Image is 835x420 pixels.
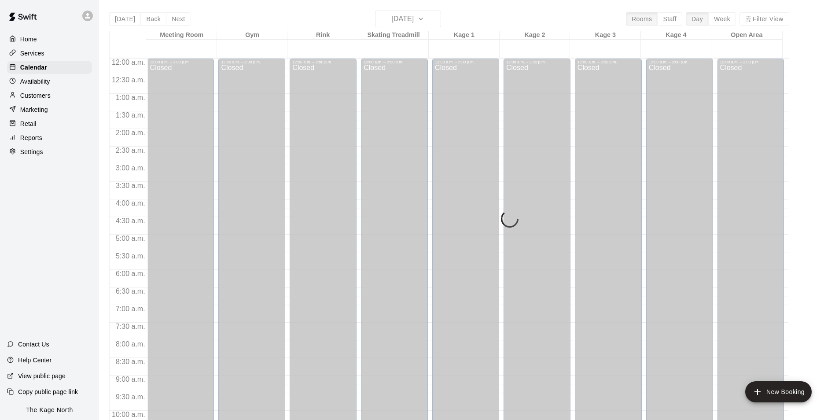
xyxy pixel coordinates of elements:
a: Customers [7,89,92,102]
span: 3:30 a.m. [114,182,147,189]
p: Availability [20,77,50,86]
div: Kage 2 [500,31,570,40]
a: Home [7,33,92,46]
a: Calendar [7,61,92,74]
span: 5:30 a.m. [114,252,147,260]
p: Contact Us [18,340,49,349]
div: 12:00 a.m. – 2:00 p.m. [435,60,497,64]
div: Skating Treadmill [358,31,429,40]
span: 6:00 a.m. [114,270,147,277]
div: 12:00 a.m. – 2:00 p.m. [221,60,283,64]
div: Gym [217,31,287,40]
p: Help Center [18,356,51,365]
span: 2:30 a.m. [114,147,147,154]
a: Retail [7,117,92,130]
span: 8:00 a.m. [114,340,147,348]
div: Kage 4 [641,31,711,40]
a: Marketing [7,103,92,116]
p: Reports [20,133,42,142]
div: Open Area [711,31,782,40]
span: 9:00 a.m. [114,376,147,383]
span: 4:00 a.m. [114,199,147,207]
a: Settings [7,145,92,158]
span: 2:00 a.m. [114,129,147,136]
div: 12:00 a.m. – 2:00 p.m. [292,60,354,64]
div: 12:00 a.m. – 2:00 p.m. [364,60,425,64]
p: Customers [20,91,51,100]
div: Meeting Room [146,31,217,40]
a: Reports [7,131,92,144]
a: Services [7,47,92,60]
span: 10:00 a.m. [110,411,147,418]
p: Retail [20,119,37,128]
p: View public page [18,372,66,380]
span: 5:00 a.m. [114,235,147,242]
div: Kage 1 [429,31,499,40]
span: 3:00 a.m. [114,164,147,172]
p: The Kage North [26,405,73,415]
div: 12:00 a.m. – 2:00 p.m. [506,60,568,64]
a: Availability [7,75,92,88]
p: Home [20,35,37,44]
span: 7:30 a.m. [114,323,147,330]
span: 12:30 a.m. [110,76,147,84]
div: 12:00 a.m. – 2:00 p.m. [150,60,212,64]
span: 12:00 a.m. [110,59,147,66]
p: Marketing [20,105,48,114]
div: Kage 3 [570,31,640,40]
div: 12:00 a.m. – 2:00 p.m. [720,60,782,64]
span: 9:30 a.m. [114,393,147,401]
p: Calendar [20,63,47,72]
div: Rink [287,31,358,40]
div: 12:00 a.m. – 2:00 p.m. [649,60,710,64]
span: 7:00 a.m. [114,305,147,313]
span: 1:30 a.m. [114,111,147,119]
button: add [745,381,812,402]
span: 4:30 a.m. [114,217,147,225]
span: 6:30 a.m. [114,287,147,295]
span: 8:30 a.m. [114,358,147,365]
p: Copy public page link [18,387,78,396]
p: Settings [20,147,43,156]
div: 12:00 a.m. – 2:00 p.m. [578,60,639,64]
p: Services [20,49,44,58]
span: 1:00 a.m. [114,94,147,101]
